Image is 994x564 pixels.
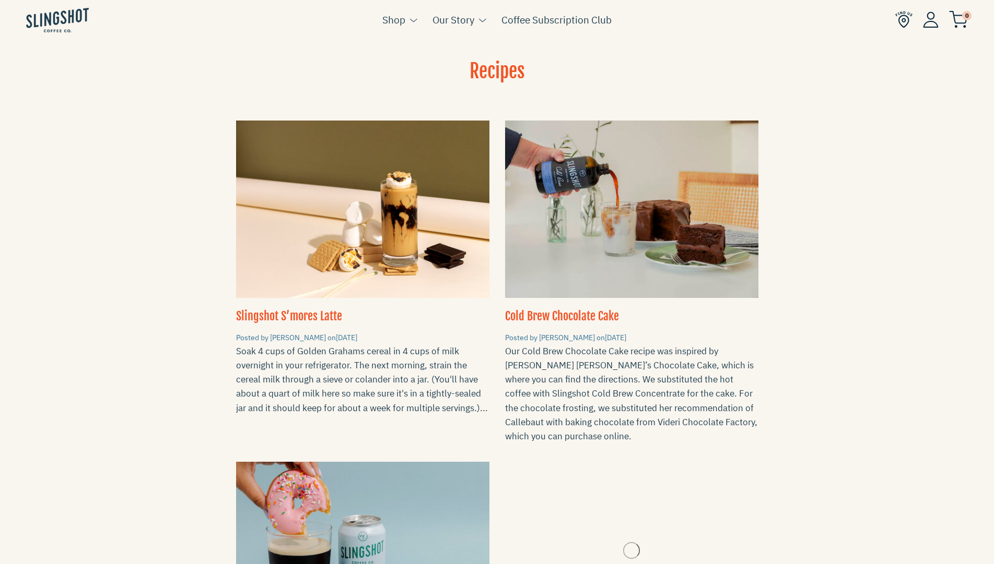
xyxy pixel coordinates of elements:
[505,309,619,323] a: Cold Brew Chocolate Cake
[949,11,968,28] img: cart
[949,14,968,26] a: 0
[501,12,612,28] a: Coffee Subscription Club
[432,12,474,28] a: Our Story
[470,59,525,83] a: Recipes
[236,333,357,342] small: Posted by [PERSON_NAME] on
[605,333,626,342] time: [DATE]
[505,344,758,443] a: Our Cold Brew Chocolate Cake recipe was inspired by [PERSON_NAME][PERSON_NAME]’s Chocolate Cake, ...
[923,11,939,28] img: Account
[505,333,626,342] small: Posted by [PERSON_NAME] on
[962,11,972,20] span: 0
[336,333,357,342] time: [DATE]
[236,344,489,415] a: Soak 4 cups of Golden Grahams cereal in 4 cups of milk overnight in your refrigerator.⁠ The next ...
[895,11,913,28] img: Find Us
[505,345,718,371] span: Our Cold Brew Chocolate Cake recipe was inspired by [PERSON_NAME]
[576,359,717,371] span: [PERSON_NAME]’s Chocolate Cake
[236,309,342,323] a: Slingshot S’mores Latte
[382,12,405,28] a: Shop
